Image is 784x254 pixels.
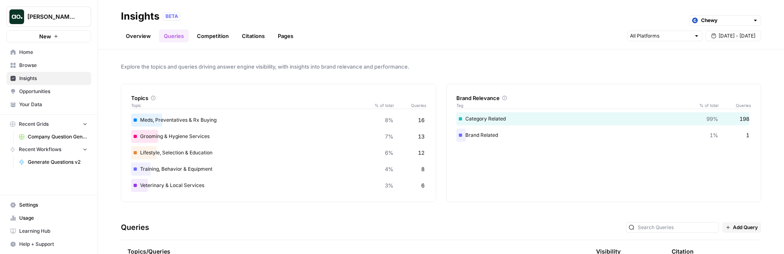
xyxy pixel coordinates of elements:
[418,149,424,157] span: 12
[722,222,761,233] button: Add Query
[7,85,91,98] a: Opportunities
[39,32,51,40] span: New
[9,9,24,24] img: Dillon Test Logo
[385,116,393,124] span: 8%
[121,29,156,42] a: Overview
[7,7,91,27] button: Workspace: Dillon Test
[638,223,716,232] input: Search Queries
[7,212,91,225] a: Usage
[273,29,298,42] a: Pages
[19,75,87,82] span: Insights
[701,16,749,25] input: Chewy
[27,13,77,21] span: [PERSON_NAME] Test
[456,112,751,125] div: Category Related
[121,10,159,23] div: Insights
[385,181,393,189] span: 3%
[718,102,751,109] span: Queries
[7,98,91,111] a: Your Data
[385,165,393,173] span: 4%
[7,46,91,59] a: Home
[7,59,91,72] a: Browse
[7,225,91,238] a: Learning Hub
[19,120,49,128] span: Recent Grids
[28,158,87,166] span: Generate Questions v2
[719,32,755,40] span: [DATE] - [DATE]
[7,143,91,156] button: Recent Workflows
[19,241,87,248] span: Help + Support
[710,131,718,139] span: 1%
[131,146,426,159] div: Lifestyle, Selection & Education
[15,156,91,169] a: Generate Questions v2
[131,130,426,143] div: Grooming & Hygiene Services
[19,201,87,209] span: Settings
[192,29,234,42] a: Competition
[733,224,758,231] span: Add Query
[28,133,87,140] span: Company Question Generation
[418,132,424,140] span: 13
[163,12,181,20] div: BETA
[7,30,91,42] button: New
[456,94,751,102] div: Brand Relevance
[456,102,694,109] span: Tag
[121,62,761,71] span: Explore the topics and queries driving answer engine visibility, with insights into brand relevan...
[19,101,87,108] span: Your Data
[418,116,424,124] span: 16
[19,49,87,56] span: Home
[706,115,718,123] span: 99%
[15,130,91,143] a: Company Question Generation
[706,31,761,41] button: [DATE] - [DATE]
[131,94,426,102] div: Topics
[385,132,393,140] span: 7%
[385,149,393,157] span: 6%
[7,72,91,85] a: Insights
[19,62,87,69] span: Browse
[131,179,426,192] div: Veterinary & Local Services
[630,32,690,40] input: All Platforms
[121,222,149,233] h3: Queries
[746,131,749,139] span: 1
[7,238,91,251] button: Help + Support
[7,118,91,130] button: Recent Grids
[369,102,393,109] span: % of total
[393,102,426,109] span: Queries
[421,181,424,189] span: 6
[159,29,189,42] a: Queries
[19,227,87,235] span: Learning Hub
[19,214,87,222] span: Usage
[237,29,270,42] a: Citations
[694,102,718,109] span: % of total
[421,165,424,173] span: 8
[456,129,751,142] div: Brand Related
[131,114,426,127] div: Meds, Preventatives & Rx Buying
[131,102,369,109] span: Topic
[7,198,91,212] a: Settings
[19,88,87,95] span: Opportunities
[19,146,61,153] span: Recent Workflows
[131,163,426,176] div: Training, Behavior & Equipment
[739,115,749,123] span: 198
